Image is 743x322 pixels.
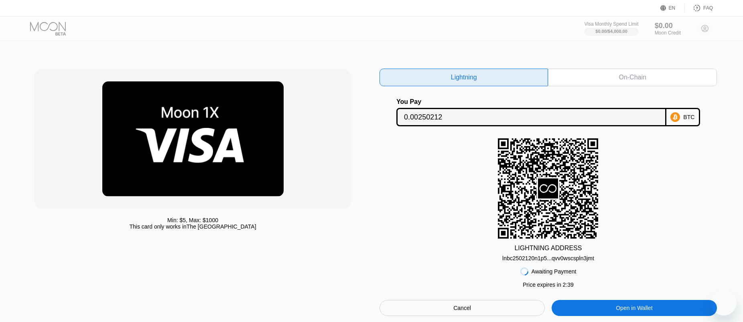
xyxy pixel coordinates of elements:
div: Cancel [453,304,471,312]
div: EN [669,5,676,11]
div: Open in Wallet [616,304,652,312]
div: On-Chain [548,69,717,86]
div: Awaiting Payment [532,268,577,275]
div: $0.00 / $4,000.00 [595,29,627,34]
iframe: Button to launch messaging window [711,290,737,316]
div: FAQ [703,5,713,11]
div: You PayBTC [380,98,717,126]
div: BTC [683,114,694,120]
div: You Pay [396,98,666,105]
span: 2 : 39 [563,281,574,288]
div: Cancel [380,300,545,316]
div: Lightning [380,69,548,86]
div: lnbc2502120n1p5...qvv0wscspln3jmt [502,255,594,261]
div: Visa Monthly Spend Limit [584,21,638,27]
div: Min: $ 5 , Max: $ 1000 [167,217,218,223]
div: Visa Monthly Spend Limit$0.00/$4,000.00 [584,21,638,36]
div: Lightning [451,73,477,81]
div: This card only works in The [GEOGRAPHIC_DATA] [129,223,256,230]
div: LIGHTNING ADDRESS [514,245,582,252]
div: lnbc2502120n1p5...qvv0wscspln3jmt [502,252,594,261]
div: Price expires in [523,281,574,288]
div: On-Chain [619,73,646,81]
div: EN [660,4,685,12]
div: Open in Wallet [552,300,717,316]
div: FAQ [685,4,713,12]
